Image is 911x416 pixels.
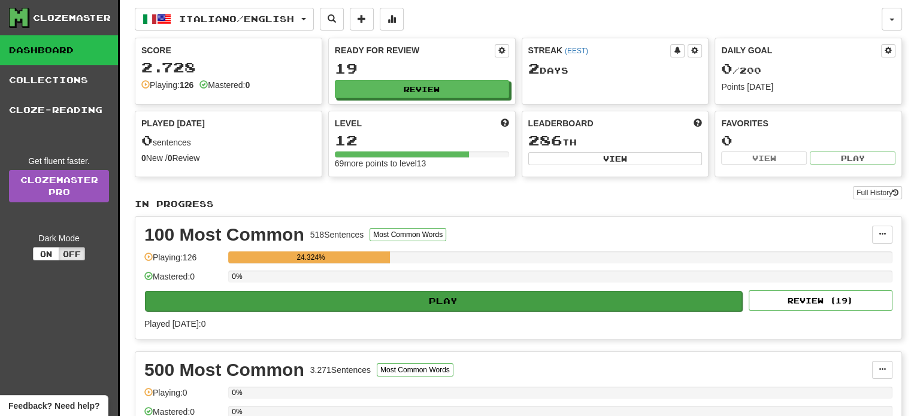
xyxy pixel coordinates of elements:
[144,226,304,244] div: 100 Most Common
[528,133,703,148] div: th
[135,8,314,31] button: Italiano/English
[245,80,250,90] strong: 0
[141,153,146,163] strong: 0
[168,153,172,163] strong: 0
[335,80,509,98] button: Review
[721,60,733,77] span: 0
[141,132,153,148] span: 0
[749,290,892,311] button: Review (19)
[721,117,895,129] div: Favorites
[528,117,594,129] span: Leaderboard
[501,117,509,129] span: Score more points to level up
[141,117,205,129] span: Played [DATE]
[33,247,59,260] button: On
[528,132,562,148] span: 286
[144,271,222,290] div: Mastered: 0
[232,251,390,263] div: 24.324%
[141,60,316,75] div: 2.728
[141,152,316,164] div: New / Review
[33,12,111,24] div: Clozemaster
[380,8,404,31] button: More stats
[59,247,85,260] button: Off
[335,44,495,56] div: Ready for Review
[350,8,374,31] button: Add sentence to collection
[721,151,807,165] button: View
[721,65,761,75] span: / 200
[180,80,193,90] strong: 126
[9,232,109,244] div: Dark Mode
[310,229,364,241] div: 518 Sentences
[694,117,702,129] span: This week in points, UTC
[528,44,671,56] div: Streak
[179,14,294,24] span: Italiano / English
[377,363,453,376] button: Most Common Words
[565,47,588,55] a: (EEST)
[721,133,895,148] div: 0
[335,157,509,169] div: 69 more points to level 13
[528,61,703,77] div: Day s
[320,8,344,31] button: Search sentences
[144,361,304,379] div: 500 Most Common
[528,152,703,165] button: View
[135,198,902,210] p: In Progress
[721,81,895,93] div: Points [DATE]
[335,61,509,76] div: 19
[9,170,109,202] a: ClozemasterPro
[335,117,362,129] span: Level
[144,387,222,406] div: Playing: 0
[528,60,540,77] span: 2
[370,228,446,241] button: Most Common Words
[141,79,193,91] div: Playing:
[9,155,109,167] div: Get fluent faster.
[141,44,316,56] div: Score
[721,44,881,57] div: Daily Goal
[335,133,509,148] div: 12
[310,364,371,376] div: 3.271 Sentences
[199,79,250,91] div: Mastered:
[144,319,205,329] span: Played [DATE]: 0
[810,151,895,165] button: Play
[145,291,742,311] button: Play
[8,400,99,412] span: Open feedback widget
[144,251,222,271] div: Playing: 126
[853,186,902,199] button: Full History
[141,133,316,148] div: sentences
